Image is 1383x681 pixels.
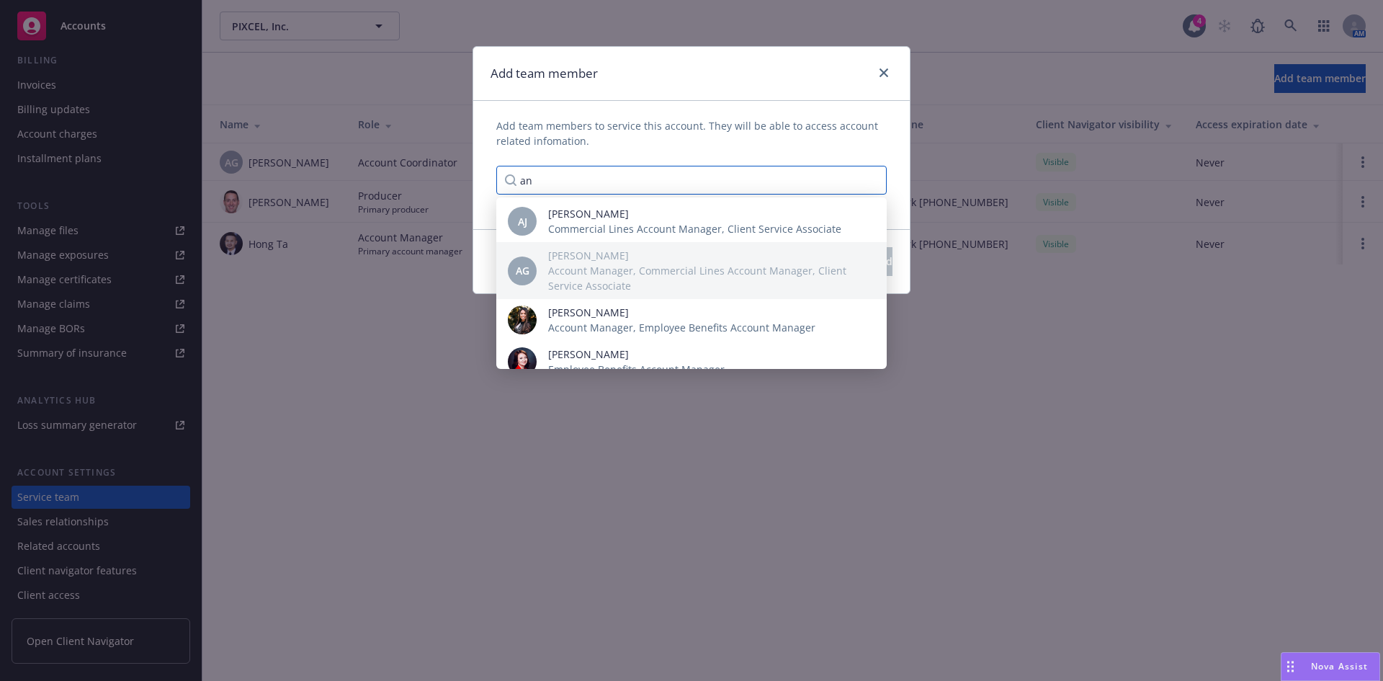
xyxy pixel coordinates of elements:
span: AG [516,263,529,278]
div: photo[PERSON_NAME]Account Manager, Employee Benefits Account Manager [496,299,887,341]
span: Add team members to service this account. They will be able to access account related infomation. [496,118,887,148]
div: photo[PERSON_NAME]Employee Benefits Account Manager [496,341,887,383]
h1: Add team member [491,64,598,83]
span: Nova Assist [1311,660,1368,672]
button: Nova Assist [1281,652,1380,681]
span: [PERSON_NAME] [548,347,725,362]
img: photo [508,306,537,334]
div: Drag to move [1281,653,1299,680]
span: Commercial Lines Account Manager, Client Service Associate [548,221,841,236]
a: close [875,64,892,81]
input: Type a name [496,166,887,195]
img: photo [508,347,537,376]
div: AJ[PERSON_NAME]Commercial Lines Account Manager, Client Service Associate [496,200,887,242]
span: Account Manager, Employee Benefits Account Manager [548,320,815,335]
span: [PERSON_NAME] [548,206,841,221]
span: [PERSON_NAME] [548,305,815,320]
span: [PERSON_NAME] [548,248,864,263]
span: Employee Benefits Account Manager [548,362,725,377]
span: Account Manager, Commercial Lines Account Manager, Client Service Associate [548,263,864,293]
span: AJ [518,214,527,229]
div: AG[PERSON_NAME]Account Manager, Commercial Lines Account Manager, Client Service Associate [496,242,887,299]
